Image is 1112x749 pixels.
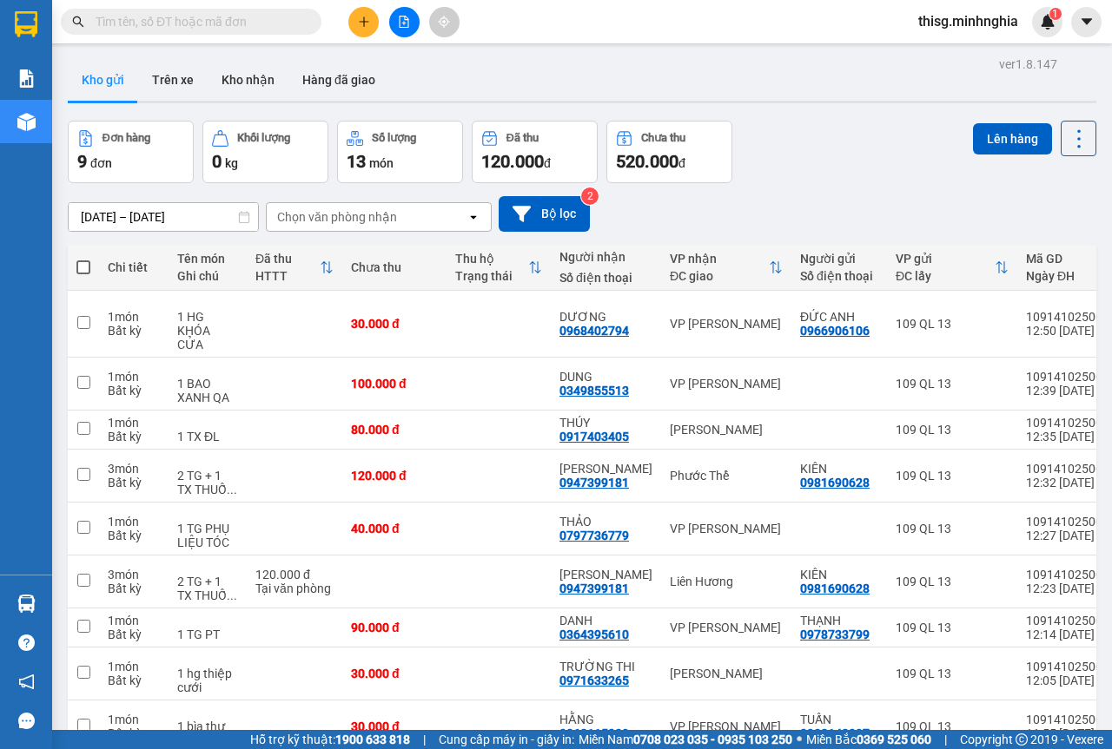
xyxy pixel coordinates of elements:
div: DANH [559,614,652,627]
div: [PERSON_NAME] [670,667,783,680]
th: Toggle SortBy [887,245,1017,291]
div: 1 món [108,713,160,726]
div: Số điện thoại [559,271,652,285]
div: Tên món [177,252,238,266]
div: 109 QL 13 [896,719,1009,733]
div: Người gửi [800,252,878,266]
button: Hàng đã giao [288,59,389,101]
svg: open [467,210,480,224]
div: Liên Hương [670,575,783,588]
div: Ghi chú [177,269,238,283]
div: ĐC lấy [896,269,995,283]
div: 0966906106 [800,324,870,338]
span: caret-down [1079,14,1095,30]
div: VP gửi [896,252,995,266]
img: warehouse-icon [17,113,36,131]
div: VP [PERSON_NAME] [670,621,783,634]
div: Đã thu [506,132,539,144]
button: Kho nhận [208,59,288,101]
div: Đơn hàng [103,132,150,144]
div: 3 món [108,568,160,581]
div: 109 QL 13 [896,522,1009,535]
span: đơn [90,156,112,170]
button: Bộ lọc [499,196,590,232]
div: VP [PERSON_NAME] [670,719,783,733]
sup: 1 [1049,8,1062,20]
div: ANH KIM [559,568,652,581]
div: 1 TG PT [177,627,238,641]
th: Toggle SortBy [447,245,551,291]
div: 2 TG + 1 TX THUỐC THÚ Y [177,469,238,496]
div: 3 món [108,462,160,476]
div: 30.000 đ [351,667,438,680]
span: message [18,713,35,729]
div: THÚY [559,416,652,430]
div: 0364395610 [559,627,629,641]
div: VP nhận [670,252,769,266]
div: 0968402794 [559,324,629,338]
div: Bất kỳ [108,430,160,443]
button: Đơn hàng9đơn [68,121,194,183]
div: 1 món [108,614,160,627]
div: TUẤN [800,713,878,726]
div: Chọn văn phòng nhận [277,208,397,226]
span: search [72,16,84,28]
div: 100.000 đ [351,377,438,391]
span: 120.000 [481,151,544,172]
div: TRƯỜNG THI [559,660,652,673]
div: DƯƠNG [559,310,652,324]
sup: 2 [581,187,599,205]
div: Bất kỳ [108,529,160,542]
div: THẠNH [800,614,878,627]
div: Đã thu [255,252,320,266]
div: 1 món [108,310,160,324]
button: Đã thu120.000đ [472,121,598,183]
span: notification [18,673,35,690]
div: 1 hg thiệp cưới [177,667,238,694]
span: question-circle [18,634,35,651]
div: [PERSON_NAME] [670,423,783,437]
div: Bất kỳ [108,726,160,740]
div: Ngày ĐH [1026,269,1102,283]
div: VP [PERSON_NAME] [670,522,783,535]
div: Bất kỳ [108,476,160,489]
div: 0932148097 [800,726,870,740]
span: đ [544,156,551,170]
th: Toggle SortBy [247,245,342,291]
button: Khối lượng0kg [202,121,328,183]
div: 0981690628 [800,476,870,489]
div: KIÊN [800,462,878,476]
div: 0971633265 [559,673,629,687]
div: 1 món [108,660,160,673]
span: ... [227,483,237,496]
div: 1 bìa thư gt [177,719,238,747]
div: Chưa thu [351,260,438,274]
div: ver 1.8.147 [999,55,1057,74]
button: Lên hàng [973,123,1052,154]
span: Hỗ trợ kỹ thuật: [250,730,410,749]
span: 13 [347,151,366,172]
div: Trạng thái [455,269,528,283]
div: Bất kỳ [108,627,160,641]
div: 0797736779 [559,529,629,542]
div: Chưa thu [641,132,685,144]
span: ... [227,588,237,602]
span: Miền Nam [579,730,792,749]
div: 0981690628 [800,581,870,595]
div: 109 QL 13 [896,575,1009,588]
div: 1 BAO XANH QA [177,377,238,404]
div: Bất kỳ [108,324,160,338]
div: VP [PERSON_NAME] [670,377,783,391]
span: file-add [398,16,410,28]
strong: 0708 023 035 - 0935 103 250 [633,733,792,746]
span: copyright [1016,733,1028,746]
div: 0349855513 [559,384,629,397]
div: 1 TG PHỤ LIỆU TÓC [177,522,238,549]
div: 109 QL 13 [896,377,1009,391]
div: 1 món [108,515,160,529]
div: 1 HG KHÓA CỬA [177,310,238,352]
span: 9 [77,151,87,172]
input: Select a date range. [69,203,258,231]
div: Mã GD [1026,252,1102,266]
div: Khối lượng [237,132,290,144]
